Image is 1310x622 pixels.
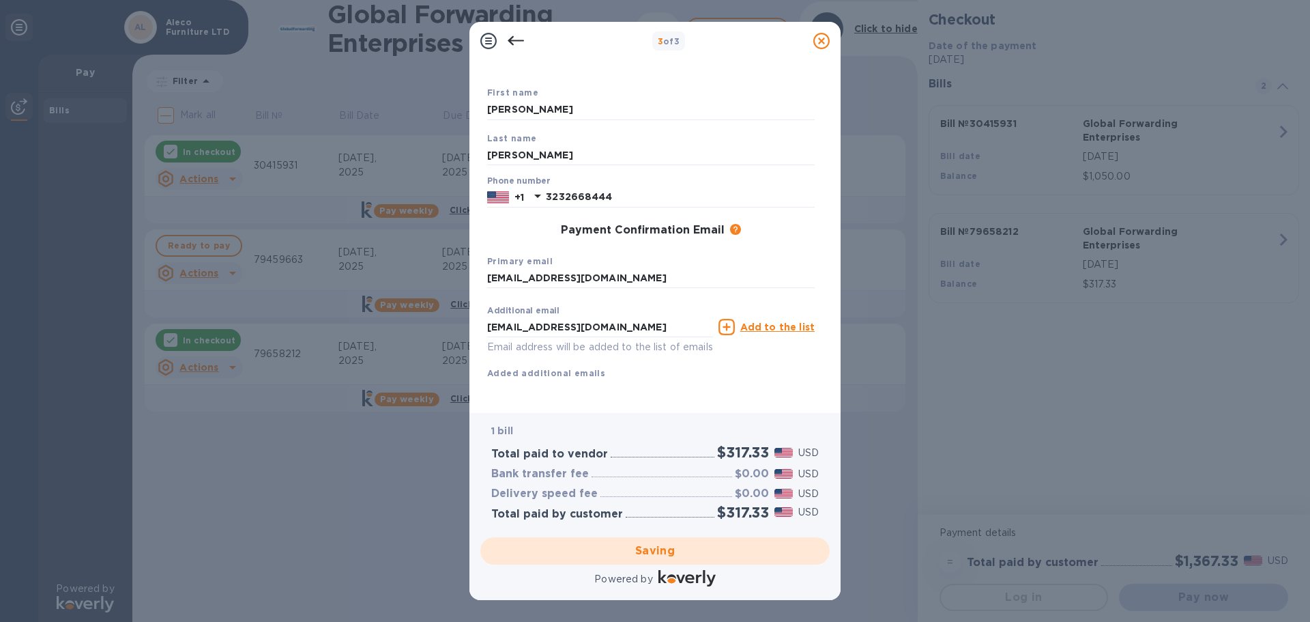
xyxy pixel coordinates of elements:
[798,487,819,501] p: USD
[487,317,713,337] input: Enter additional email
[774,448,793,457] img: USD
[487,307,559,315] label: Additional email
[487,87,538,98] b: First name
[491,448,608,461] h3: Total paid to vendor
[491,508,623,521] h3: Total paid by customer
[774,489,793,498] img: USD
[487,268,815,289] input: Enter your primary name
[487,256,553,266] b: Primary email
[487,368,605,378] b: Added additional emails
[740,322,815,333] u: Add to the list
[717,504,769,521] h2: $317.33
[798,446,819,460] p: USD
[735,487,769,500] h3: $0.00
[487,190,509,205] img: US
[717,444,769,461] h2: $317.33
[594,572,652,586] p: Powered by
[487,178,550,186] label: Phone number
[487,133,537,143] b: Last name
[491,468,589,481] h3: Bank transfer fee
[658,570,716,586] img: Logo
[658,36,680,46] b: of 3
[798,467,819,481] p: USD
[561,224,725,237] h3: Payment Confirmation Email
[487,145,815,165] input: Enter your last name
[487,100,815,120] input: Enter your first name
[774,469,793,479] img: USD
[514,190,524,204] p: +1
[491,425,513,436] b: 1 bill
[491,487,598,500] h3: Delivery speed fee
[735,468,769,481] h3: $0.00
[487,339,713,355] p: Email address will be added to the list of emails
[774,507,793,517] img: USD
[658,36,663,46] span: 3
[798,505,819,520] p: USD
[546,187,815,208] input: Enter your phone number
